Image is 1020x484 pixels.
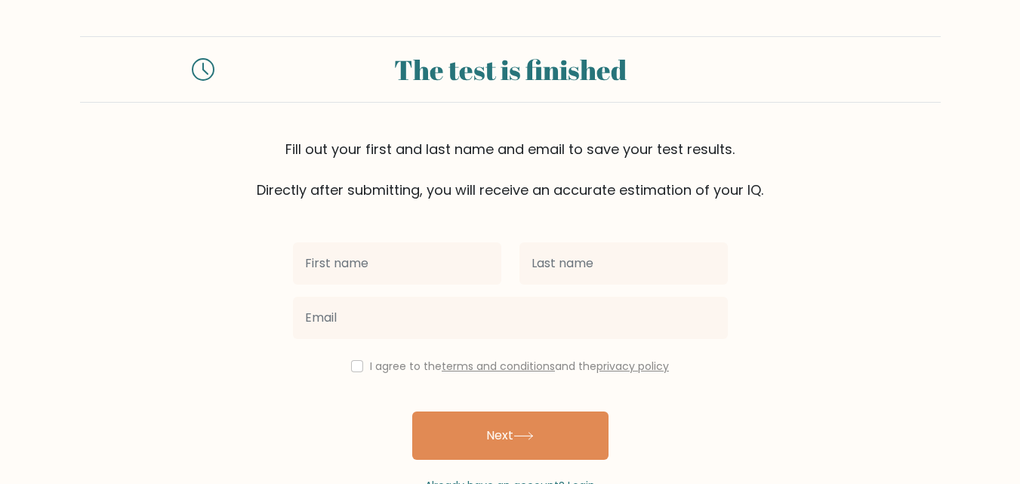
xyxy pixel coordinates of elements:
div: Fill out your first and last name and email to save your test results. Directly after submitting,... [80,139,941,200]
input: First name [293,242,501,285]
input: Last name [519,242,728,285]
input: Email [293,297,728,339]
button: Next [412,412,609,460]
div: The test is finished [233,49,788,90]
a: privacy policy [596,359,669,374]
a: terms and conditions [442,359,555,374]
label: I agree to the and the [370,359,669,374]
